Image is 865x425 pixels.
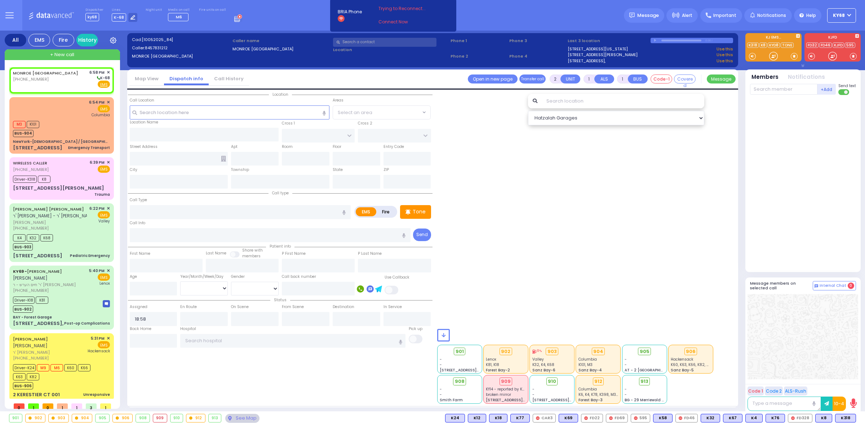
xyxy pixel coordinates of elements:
div: BLS [815,414,832,422]
span: ✕ [107,205,110,212]
span: 6:39 PM [90,160,105,165]
span: - [532,386,534,392]
div: BLS [510,414,530,422]
label: In Service [383,304,402,310]
span: ky68 [833,12,845,19]
div: BLS [489,414,507,422]
button: Code 1 [748,386,764,395]
span: K82 [27,373,39,380]
span: BUS-903 [13,243,33,250]
div: 908 [136,414,150,422]
div: 901 [9,414,22,422]
label: State [333,167,343,173]
label: Call back number [282,274,316,280]
div: K58 [653,414,673,422]
span: M9 [37,364,49,371]
div: K18 [489,414,507,422]
span: EMS [98,166,110,173]
label: KJ EMS... [745,36,802,41]
span: EMS [98,211,110,218]
div: All [5,34,26,46]
span: Select an area [338,109,372,116]
span: 1 [28,403,39,409]
a: Open in new page [468,74,518,83]
span: ר' [PERSON_NAME] [13,349,85,356]
div: 595 [631,414,650,422]
span: M3 [13,121,26,128]
label: Floor [333,144,341,150]
img: red-radio-icon.svg [584,416,588,420]
a: Dispatch info [164,75,209,82]
span: - [532,392,534,397]
div: FD328 [788,414,812,422]
span: 5:40 PM [89,268,105,273]
span: EMS [98,273,110,281]
span: 1 [57,403,68,409]
span: + New call [50,51,74,58]
span: ✕ [107,268,110,274]
a: [STREET_ADDRESS][US_STATE] [568,46,628,52]
a: K318 [747,42,759,48]
label: Dispatcher [85,8,103,12]
span: - [440,357,442,362]
button: Code-1 [651,74,672,83]
span: M6 [50,364,63,371]
div: 909 [153,414,167,422]
button: Send [413,229,431,241]
span: [PHONE_NUMBER] [13,225,49,231]
label: Cad: [132,37,230,43]
label: P First Name [282,251,306,257]
label: Night unit [146,8,162,12]
div: BLS [559,414,578,422]
button: Members [751,73,778,81]
span: 6:22 PM [89,206,105,211]
div: CAR3 [533,414,556,422]
span: K60, K63, K66, K82, K24, M9, M6 [671,362,728,367]
span: Lenox [486,357,496,362]
label: Hospital [180,326,196,332]
span: 913 [640,378,648,385]
label: Last 3 location [568,38,650,44]
div: K77 [510,414,530,422]
span: ✕ [107,69,110,76]
div: Year/Month/Week/Day [180,274,228,280]
button: Internal Chat 0 [813,281,856,290]
div: BLS [745,414,763,422]
label: Fire [376,207,396,216]
span: Hackensack [88,348,110,354]
div: 903 [49,414,68,422]
span: [PHONE_NUMBER] [13,288,49,293]
div: Unresponsive [83,392,110,397]
div: 903 [546,348,558,356]
button: Message [707,74,736,83]
span: 5:31 PM [91,336,105,341]
span: broken mirror [486,392,511,397]
a: [PERSON_NAME] [13,336,48,342]
span: BUS-906 [13,382,33,389]
div: 906 [113,414,133,422]
span: 6:54 PM [89,100,105,105]
img: red-radio-icon.svg [791,416,795,420]
a: Map View [129,75,164,82]
div: 11% [532,349,542,354]
input: Search member [750,84,817,95]
span: K6, K4, K78, K398, M3, MF75 [578,392,627,397]
a: [PERSON_NAME] [PERSON_NAME] [13,206,84,212]
span: K63 [13,373,26,380]
span: K8 [38,176,50,183]
span: M6 [176,14,182,20]
span: Notifications [757,12,786,19]
span: ✕ [107,335,110,342]
a: History [76,34,98,46]
div: Post-op Complications [64,321,110,326]
label: P Last Name [358,251,382,257]
a: Use this [717,46,733,52]
label: Areas [333,98,343,103]
span: Help [806,12,816,19]
span: Hackensack [671,357,693,362]
div: BLS [468,414,486,422]
button: +Add [817,84,836,95]
span: K101 [27,121,39,128]
span: 3 [86,403,97,409]
label: Call Location [130,98,154,103]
